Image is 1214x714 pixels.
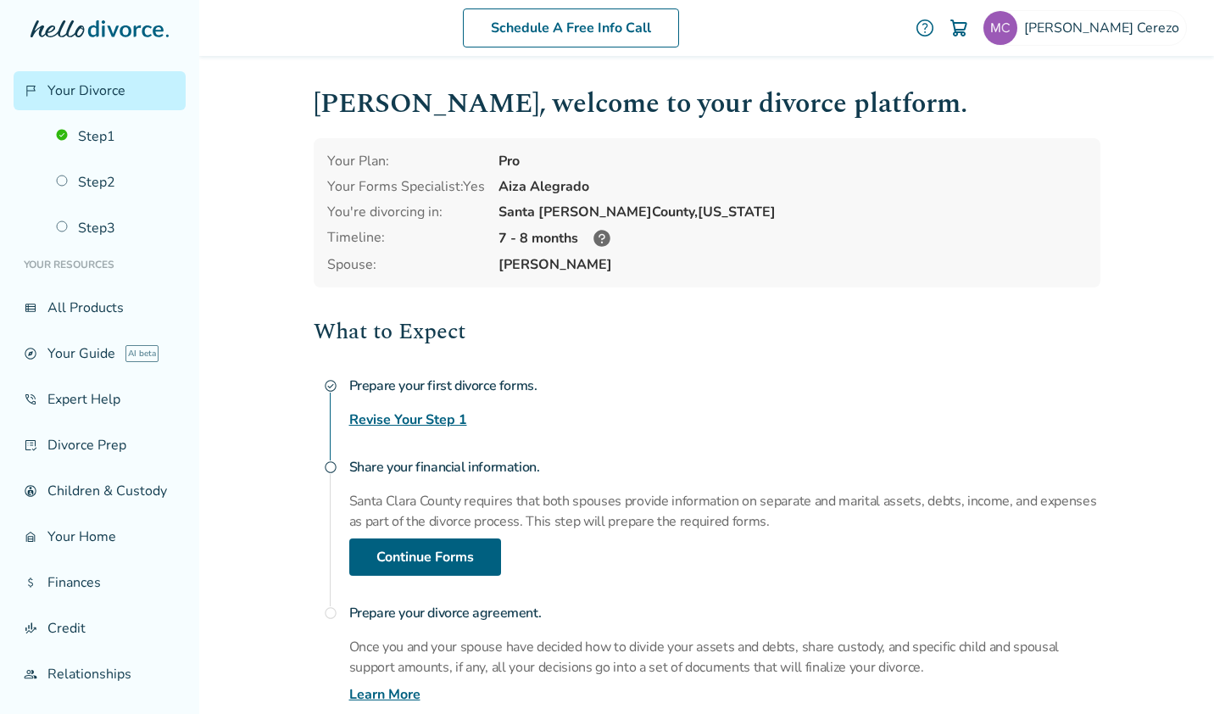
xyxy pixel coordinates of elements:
a: list_alt_checkDivorce Prep [14,426,186,465]
h4: Prepare your divorce agreement. [349,596,1100,630]
li: Your Resources [14,248,186,282]
h4: Prepare your first divorce forms. [349,369,1100,403]
div: Aiza Alegrado [498,177,1087,196]
span: [PERSON_NAME] Cerezo [1024,19,1186,37]
span: list_alt_check [24,438,37,452]
a: Revise Your Step 1 [349,410,467,430]
p: Santa Clara County requires that both spouses provide information on separate and marital assets,... [349,491,1100,532]
a: phone_in_talkExpert Help [14,380,186,419]
div: Pro [498,152,1087,170]
a: Step1 [46,117,186,156]
span: view_list [24,301,37,315]
span: garage_home [24,530,37,544]
span: Your Divorce [47,81,125,100]
div: Santa [PERSON_NAME] County, [US_STATE] [498,203,1087,221]
div: Timeline: [327,228,485,248]
h4: Share your financial information. [349,450,1100,484]
a: finance_modeCredit [14,609,186,648]
span: attach_money [24,576,37,589]
h2: What to Expect [314,315,1100,349]
span: Spouse: [327,255,485,274]
span: radio_button_unchecked [324,606,337,620]
img: mcerezogt@gmail.com [983,11,1017,45]
a: help [915,18,935,38]
div: Your Forms Specialist: Yes [327,177,485,196]
span: radio_button_unchecked [324,460,337,474]
span: check_circle [324,379,337,393]
a: account_childChildren & Custody [14,471,186,510]
span: [PERSON_NAME] [498,255,1087,274]
div: You're divorcing in: [327,203,485,221]
span: group [24,667,37,681]
div: 7 - 8 months [498,228,1087,248]
span: flag_2 [24,84,37,98]
iframe: Chat Widget [1129,633,1214,714]
p: Once you and your spouse have decided how to divide your assets and debts, share custody, and spe... [349,637,1100,678]
div: Your Plan: [327,152,485,170]
span: account_child [24,484,37,498]
img: Cart [949,18,969,38]
span: explore [24,347,37,360]
a: Learn More [349,684,420,705]
a: flag_2Your Divorce [14,71,186,110]
a: view_listAll Products [14,288,186,327]
span: AI beta [125,345,159,362]
a: groupRelationships [14,655,186,694]
a: exploreYour GuideAI beta [14,334,186,373]
a: Step2 [46,163,186,202]
a: Continue Forms [349,538,501,576]
a: Schedule A Free Info Call [463,8,679,47]
span: phone_in_talk [24,393,37,406]
a: garage_homeYour Home [14,517,186,556]
h1: [PERSON_NAME] , welcome to your divorce platform. [314,83,1100,125]
span: finance_mode [24,622,37,635]
a: attach_moneyFinances [14,563,186,602]
a: Step3 [46,209,186,248]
